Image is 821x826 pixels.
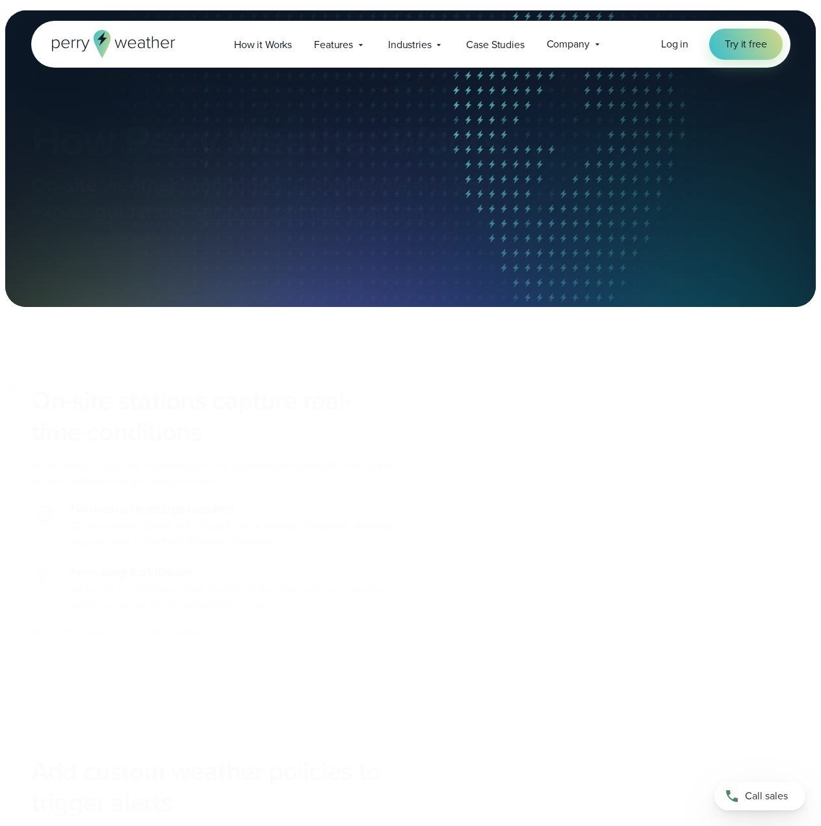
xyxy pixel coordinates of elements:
span: How it Works [234,37,292,53]
a: Log in [661,36,688,52]
a: Try it free [709,29,782,60]
span: Case Studies [466,37,524,53]
span: Call sales [745,788,788,804]
a: Case Studies [455,31,535,58]
a: Call sales [714,782,805,810]
span: Log in [661,36,688,51]
span: Industries [388,37,431,53]
a: How it Works [223,31,303,58]
span: Company [547,36,590,52]
span: Try it free [725,36,766,52]
span: Features [314,37,353,53]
